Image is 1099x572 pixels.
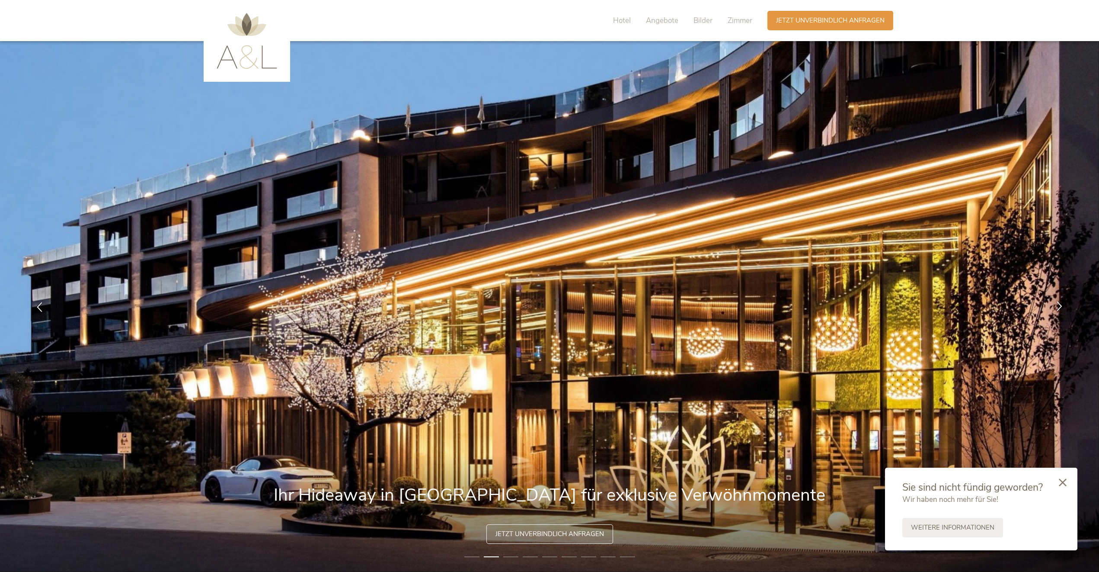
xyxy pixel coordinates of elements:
[646,16,678,26] span: Angebote
[728,16,752,26] span: Zimmer
[902,518,1003,537] a: Weitere Informationen
[902,481,1043,494] span: Sie sind nicht fündig geworden?
[911,523,994,532] span: Weitere Informationen
[217,13,277,69] img: AMONTI & LUNARIS Wellnessresort
[613,16,631,26] span: Hotel
[902,495,998,505] span: Wir haben noch mehr für Sie!
[693,16,712,26] span: Bilder
[495,530,604,539] span: Jetzt unverbindlich anfragen
[776,16,885,25] span: Jetzt unverbindlich anfragen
